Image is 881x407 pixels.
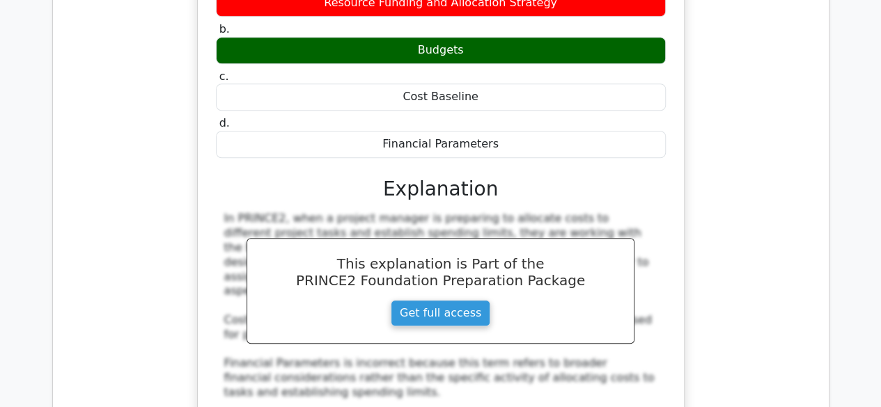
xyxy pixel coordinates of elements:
[216,37,666,64] div: Budgets
[219,22,230,35] span: b.
[219,70,229,83] span: c.
[216,131,666,158] div: Financial Parameters
[219,116,230,129] span: d.
[216,83,666,111] div: Cost Baseline
[391,300,490,326] a: Get full access
[224,177,657,201] h3: Explanation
